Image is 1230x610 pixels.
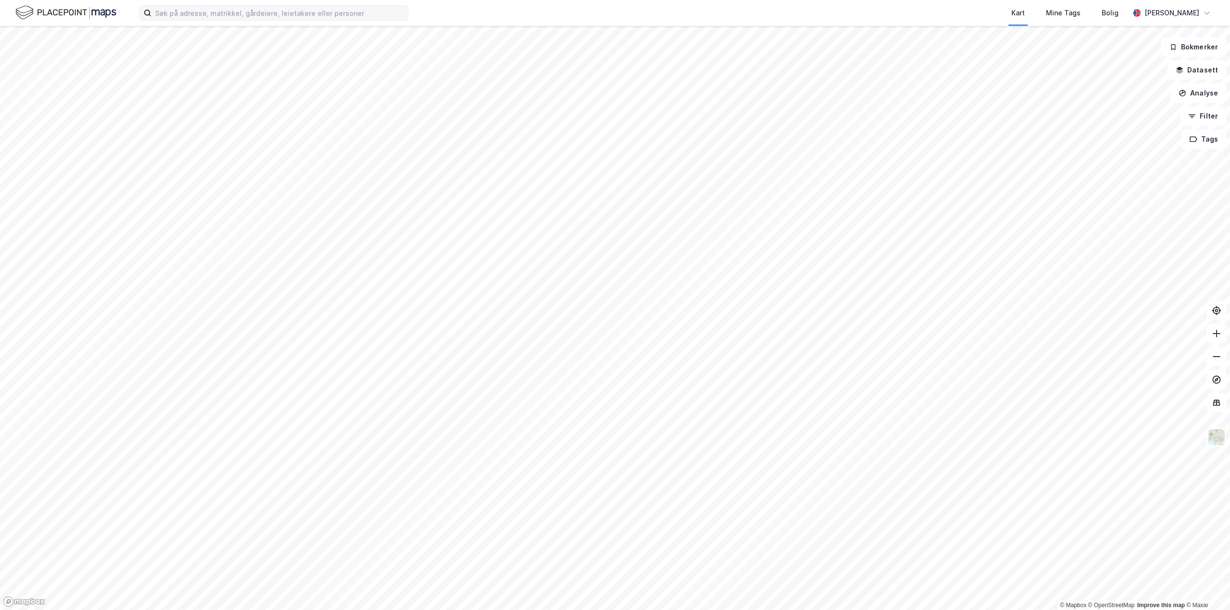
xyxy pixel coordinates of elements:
img: logo.f888ab2527a4732fd821a326f86c7f29.svg [15,4,116,21]
button: Datasett [1168,60,1226,80]
a: Mapbox homepage [3,596,45,607]
img: Z [1207,428,1226,446]
div: [PERSON_NAME] [1144,7,1199,19]
button: Bokmerker [1161,37,1226,57]
input: Søk på adresse, matrikkel, gårdeiere, leietakere eller personer [151,6,408,20]
button: Analyse [1170,84,1226,103]
a: Mapbox [1060,602,1086,609]
a: Improve this map [1137,602,1185,609]
div: Mine Tags [1046,7,1081,19]
iframe: Chat Widget [1182,564,1230,610]
button: Filter [1180,107,1226,126]
div: Kontrollprogram for chat [1182,564,1230,610]
button: Tags [1181,130,1226,149]
div: Kart [1011,7,1025,19]
a: OpenStreetMap [1088,602,1135,609]
div: Bolig [1102,7,1119,19]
